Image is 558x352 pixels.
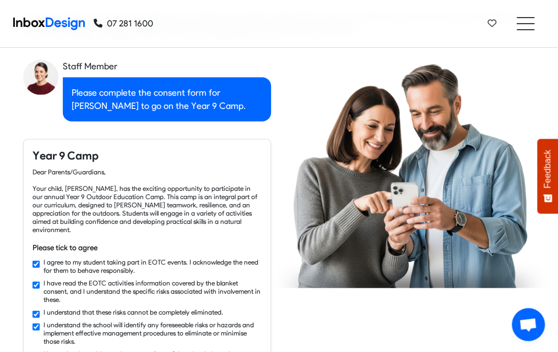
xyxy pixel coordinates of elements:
div: Dear Parents/Guardians, Your child, [PERSON_NAME], has the exciting opportunity to participate in... [32,168,262,234]
a: Open chat [512,308,545,341]
label: I agree to my student taking part in EOTC events. I acknowledge the need for them to behave respo... [44,258,262,274]
label: I understand the school will identify any foreseeable risks or hazards and implement effective ma... [44,321,262,345]
h6: Please tick to agree [32,243,262,254]
a: 07 281 1600 [94,17,153,30]
button: Feedback - Show survey [537,139,558,213]
label: I have read the EOTC activities information covered by the blanket consent, and I understand the ... [44,279,262,304]
h4: Year 9 Camp [32,148,262,163]
div: Staff Member [63,60,271,73]
img: parents_using_phone.png [272,64,550,289]
label: I understand that these risks cannot be completely eliminated. [44,308,223,316]
div: Please complete the consent form for [PERSON_NAME] to go on the Year 9 Camp. [63,78,271,122]
span: Feedback [543,150,552,188]
img: staff_avatar.png [23,60,58,95]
